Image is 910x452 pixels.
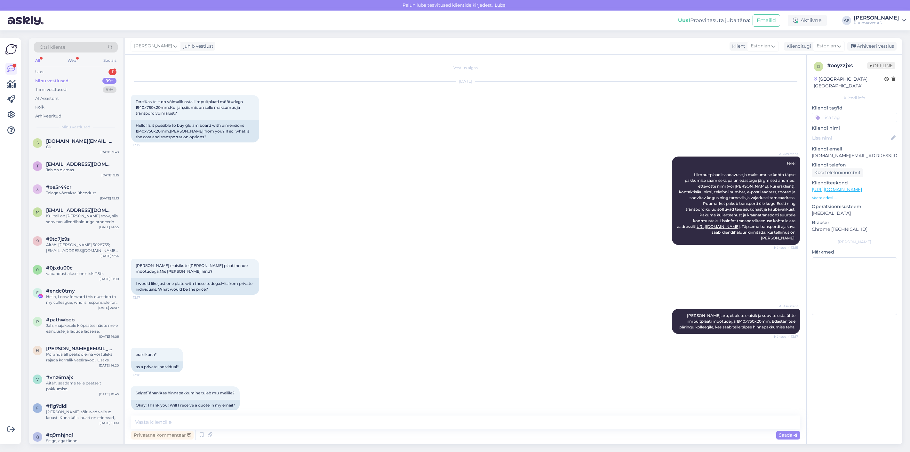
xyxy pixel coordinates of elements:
[35,69,43,75] div: Uus
[136,99,244,116] span: Tere!Kas teilt on võimalik osta liimpuitplaati mõõtudega 1940x750x20mm.Kui jah,siis mis on selle ...
[99,225,119,230] div: [DATE] 14:55
[817,64,820,69] span: o
[36,290,39,295] span: e
[867,62,895,69] span: Offline
[812,105,897,111] p: Kliendi tag'id
[99,334,119,339] div: [DATE] 16:09
[812,187,862,192] a: [URL][DOMAIN_NAME]
[46,288,75,294] span: #endc0tmy
[46,213,119,225] div: Kui teil on [PERSON_NAME] soov, siis soovitan kliendihalduriga broneering teha, et [PERSON_NAME] ...
[812,210,897,217] p: [MEDICAL_DATA]
[854,15,899,20] div: [PERSON_NAME]
[812,168,863,177] div: Küsi telefoninumbrit
[812,134,890,141] input: Lisa nimi
[812,152,897,159] p: [DOMAIN_NAME][EMAIL_ADDRESS][DOMAIN_NAME]
[751,43,770,50] span: Estonian
[812,219,897,226] p: Brauser
[774,304,798,309] span: AI Assistent
[812,195,897,201] p: Vaata edasi ...
[46,167,119,173] div: Jah on olemas
[35,104,44,110] div: Kõik
[36,406,39,410] span: f
[100,277,119,281] div: [DATE] 11:00
[100,421,119,425] div: [DATE] 10:41
[812,249,897,255] p: Märkmed
[36,187,39,191] span: x
[46,409,119,421] div: [PERSON_NAME] sõltuvad valitud lauast. Kuna kõik lauad on erinevad, mõõdab laomees laua tihuks.
[102,78,116,84] div: 99+
[66,56,77,65] div: Web
[36,267,39,272] span: 0
[695,224,740,229] a: [URL][DOMAIN_NAME]
[812,203,897,210] p: Operatsioonisüsteem
[854,20,899,26] div: Puumarket AS
[36,141,39,145] span: s
[46,438,119,444] div: Selge, aga tänan
[730,43,745,50] div: Klient
[108,69,116,75] div: 1
[678,17,690,23] b: Uus!
[46,375,73,380] span: #vnz6majx
[131,78,800,84] div: [DATE]
[35,113,61,119] div: Arhiveeritud
[812,162,897,168] p: Kliendi telefon
[5,43,17,55] img: Askly Logo
[779,432,797,438] span: Saada
[131,361,183,372] div: as a private individual*
[131,431,194,440] div: Privaatne kommentaar
[36,164,39,168] span: t
[46,317,75,323] span: #pathwbcb
[134,43,172,50] span: [PERSON_NAME]
[753,14,780,27] button: Emailid
[36,210,39,214] span: m
[131,400,240,411] div: Okay! Thank you! Will I receive a quote in my email?
[181,43,213,50] div: juhib vestlust
[817,43,836,50] span: Estonian
[46,184,71,190] span: #xe5r44cr
[99,444,119,448] div: [DATE] 15:47
[46,190,119,196] div: Teiega võetakse ühendust
[812,146,897,152] p: Kliendi email
[100,254,119,258] div: [DATE] 9:54
[46,346,113,351] span: hendrik.savest@gmail.com
[774,334,798,339] span: Nähtud ✓ 13:17
[131,65,800,71] div: Vestlus algas
[842,16,851,25] div: AP
[136,352,156,357] span: eraisikuna*
[101,173,119,178] div: [DATE] 9:15
[493,2,507,8] span: Luba
[36,348,39,353] span: h
[136,263,249,274] span: [PERSON_NAME] eraisikute [PERSON_NAME] plaati nende mõõtudega.Mis [PERSON_NAME] hind?
[98,305,119,310] div: [DATE] 20:07
[35,95,59,102] div: AI Assistent
[36,434,39,439] span: q
[774,245,798,250] span: Nähtud ✓ 13:15
[36,377,39,382] span: v
[131,278,259,295] div: I would like just one plate with these tudega.Mis from private individuals. What would be the price?
[36,319,39,324] span: p
[812,180,897,186] p: Klienditeekond
[784,43,811,50] div: Klienditugi
[46,403,68,409] span: #fig7didl
[100,150,119,155] div: [DATE] 9:43
[46,271,119,277] div: vabandust alusel on siiski 25tk
[133,295,157,300] span: 13:17
[100,196,119,201] div: [DATE] 15:13
[46,432,74,438] span: #q9mhjnq1
[46,242,119,254] div: Äitäh! [PERSON_NAME] 5028735; [EMAIL_ADDRESS][DOMAIN_NAME] 50x150: 3300-40tk; 3900-60tk; 5400-24t...
[102,56,118,65] div: Socials
[46,323,119,334] div: Jah, majakesele klõpsates näete meie esinduste ja ladude laoseise.
[133,373,157,377] span: 13:18
[679,313,796,329] span: [PERSON_NAME] aru, et olete eraisik ja soovite osta ühte liimpuitplaati mõõtudega 1940x750x20mm. ...
[131,120,259,142] div: Hello! Is it possible to buy glulam board with dimensions 1940x750x20mm.[PERSON_NAME] from you? I...
[46,138,113,144] span: sikkastyle.art@gmail.com
[36,238,39,243] span: 9
[814,76,884,89] div: [GEOGRAPHIC_DATA], [GEOGRAPHIC_DATA]
[812,95,897,101] div: Kliendi info
[788,15,827,26] div: Aktiivne
[40,44,65,51] span: Otsi kliente
[812,239,897,245] div: [PERSON_NAME]
[136,391,235,395] span: Selge!Tänan!Kas hinnapakkumine tuleb mu meilile?
[99,363,119,368] div: [DATE] 14:20
[827,62,867,69] div: # ooyzzjxs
